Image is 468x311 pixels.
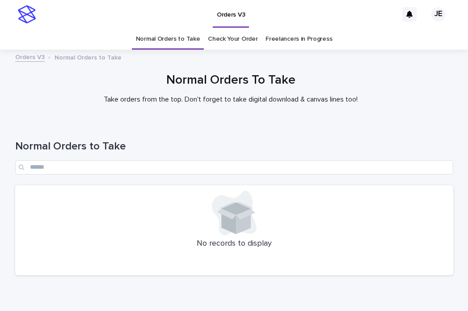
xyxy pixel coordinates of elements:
h1: Normal Orders to Take [15,140,453,153]
input: Search [15,160,453,175]
p: No records to display [21,239,448,249]
p: Normal Orders to Take [55,52,122,62]
a: Freelancers in Progress [266,29,332,50]
a: Orders V3 [15,51,45,62]
a: Check Your Order [208,29,257,50]
h1: Normal Orders To Take [12,73,450,88]
div: JE [431,7,446,21]
p: Take orders from the top. Don't forget to take digital download & canvas lines too! [52,95,409,104]
a: Normal Orders to Take [136,29,200,50]
img: stacker-logo-s-only.png [18,5,36,23]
